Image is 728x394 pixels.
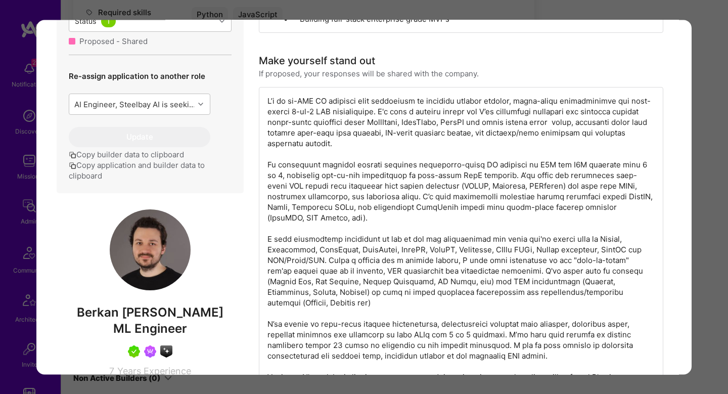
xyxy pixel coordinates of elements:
div: Proposed - Shared [79,36,148,47]
div: 1 [101,15,116,27]
a: User Avatar [110,283,191,292]
button: Copy builder data to clipboard [69,149,184,160]
i: icon Chevron [219,19,224,24]
div: Make yourself stand out [259,53,375,68]
span: Years Experience [117,366,191,376]
i: icon Copy [69,162,76,170]
img: User Avatar [110,209,191,290]
span: 7 [109,366,114,376]
img: Been on Mission [144,345,156,358]
i: icon Copy [69,152,76,159]
i: icon Chevron [198,102,203,107]
button: Update [69,127,210,147]
div: Status [75,16,96,27]
div: AI Engineer, Steelbay AI is seeking a Senior AI Engineer to build a multi-agent AI platform that ... [74,99,195,110]
span: Berkan [PERSON_NAME] [57,305,244,320]
img: A.Teamer in Residence [128,345,140,358]
div: If proposed, your responses will be shared with the company. [259,68,479,79]
p: Re-assign application to another role [69,71,210,81]
img: A.I. guild [160,345,172,358]
div: modal [36,20,692,374]
span: ML Engineer [113,321,187,336]
button: Copy application and builder data to clipboard [69,160,232,181]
